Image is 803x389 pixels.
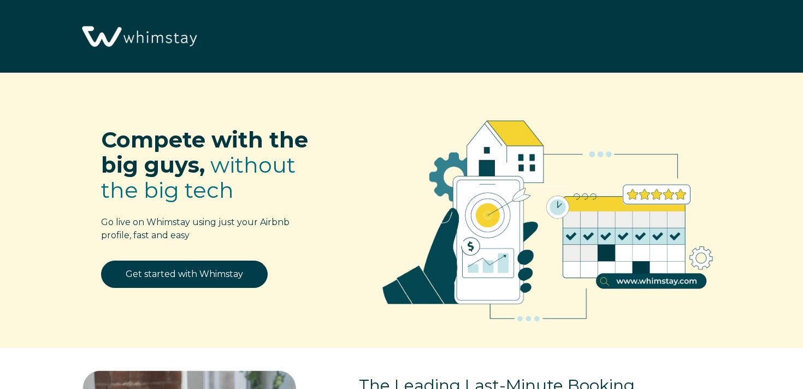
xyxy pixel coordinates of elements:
img: Whimstay Logo-02 1 [76,5,200,69]
span: Go live on Whimstay using just your Airbnb profile, fast and easy [101,217,290,240]
span: without the big tech [101,151,296,203]
span: Compete with the big guys, [101,126,308,178]
img: RBO Ilustrations-02 [356,89,740,341]
a: Get started with Whimstay [101,261,268,288]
